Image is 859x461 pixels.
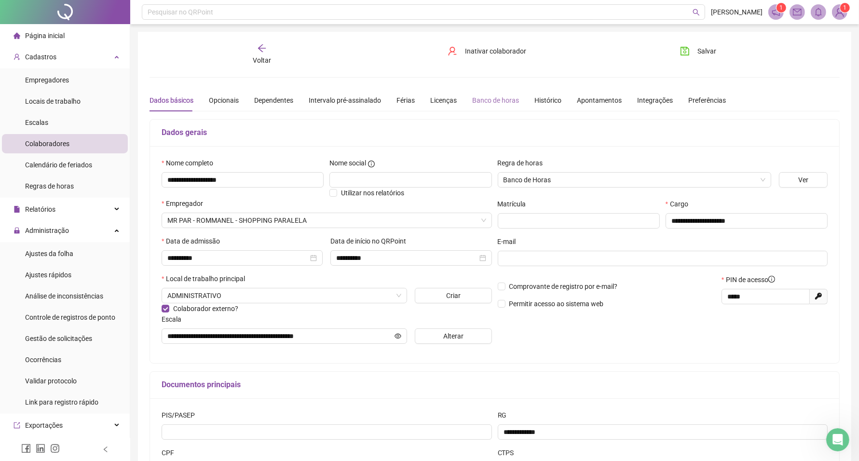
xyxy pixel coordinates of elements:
div: Histórico [534,95,561,106]
span: facebook [21,444,31,453]
label: RG [498,410,513,420]
span: AVENIDA ANTÔNIO CARLOS MAGALHÃES, 1034, PITUBA PARQUE CENTER [167,288,401,303]
span: Banco de Horas [504,173,766,187]
span: Criar [446,290,461,301]
span: Gestão de solicitações [25,335,92,342]
span: file [14,206,20,213]
div: Férias [396,95,415,106]
span: linkedin [36,444,45,453]
span: Cadastros [25,53,56,61]
span: info-circle [768,276,775,283]
span: left [102,446,109,453]
div: Opcionais [209,95,239,106]
span: Análise de inconsistências [25,292,103,300]
div: Dados básicos [150,95,193,106]
span: Validar protocolo [25,377,77,385]
span: Permitir acesso ao sistema web [509,300,604,308]
button: Ver [779,172,828,188]
button: Criar [415,288,491,303]
span: [PERSON_NAME] [711,7,763,17]
span: 1 [780,4,783,11]
label: Data de início no QRPoint [330,236,412,246]
span: Ocorrências [25,356,61,364]
span: bell [814,8,823,16]
div: Licenças [430,95,457,106]
span: export [14,422,20,429]
label: PIS/PASEP [162,410,201,420]
label: Local de trabalho principal [162,273,251,284]
span: Link para registro rápido [25,398,98,406]
span: lock [14,227,20,234]
span: Nome social [329,158,366,168]
span: Calendário de feriados [25,161,92,169]
span: Inativar colaborador [465,46,526,56]
span: Colaboradores [25,140,69,148]
label: Data de admissão [162,236,226,246]
span: MR COMERCIO DE BIJUTERIAS LTDA – FILIAL [167,213,486,228]
span: save [680,46,690,56]
div: Intervalo pré-assinalado [309,95,381,106]
span: Controle de registros de ponto [25,313,115,321]
span: Salvar [697,46,716,56]
span: instagram [50,444,60,453]
span: Comprovante de registro por e-mail? [509,283,618,290]
span: Ver [798,175,808,185]
span: arrow-left [257,43,267,53]
span: Exportações [25,421,63,429]
span: notification [772,8,780,16]
div: Integrações [637,95,673,106]
label: CPF [162,447,180,458]
button: Inativar colaborador [440,43,533,59]
span: Relatórios [25,205,55,213]
span: mail [793,8,802,16]
sup: 1 [777,3,786,13]
label: CTPS [498,447,520,458]
h5: Dados gerais [162,127,828,138]
span: Voltar [253,56,271,64]
div: Banco de horas [472,95,519,106]
span: 1 [844,4,847,11]
sup: Atualize o seu contato no menu Meus Dados [840,3,850,13]
img: 83693 [832,5,847,19]
label: Escala [162,314,188,325]
span: Ajustes rápidos [25,271,71,279]
div: Dependentes [254,95,293,106]
button: Alterar [415,328,491,344]
span: user-delete [448,46,457,56]
h5: Documentos principais [162,379,828,391]
iframe: Intercom live chat [826,428,849,451]
span: Administração [25,227,69,234]
label: Regra de horas [498,158,549,168]
label: E-mail [498,236,522,247]
div: Preferências [688,95,726,106]
span: Utilizar nos relatórios [341,189,404,197]
span: Colaborador externo? [173,305,238,312]
span: user-add [14,54,20,60]
span: Alterar [443,331,464,341]
div: Apontamentos [577,95,622,106]
span: info-circle [368,161,375,167]
label: Nome completo [162,158,219,168]
span: eye [395,333,401,339]
button: Salvar [673,43,723,59]
span: Página inicial [25,32,65,40]
span: Regras de horas [25,182,74,190]
span: Empregadores [25,76,69,84]
span: PIN de acesso [726,274,775,285]
span: Ajustes da folha [25,250,73,258]
label: Matrícula [498,199,532,209]
label: Cargo [666,199,695,209]
label: Empregador [162,198,209,209]
span: search [693,9,700,16]
span: Locais de trabalho [25,97,81,105]
span: home [14,32,20,39]
span: Escalas [25,119,48,126]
